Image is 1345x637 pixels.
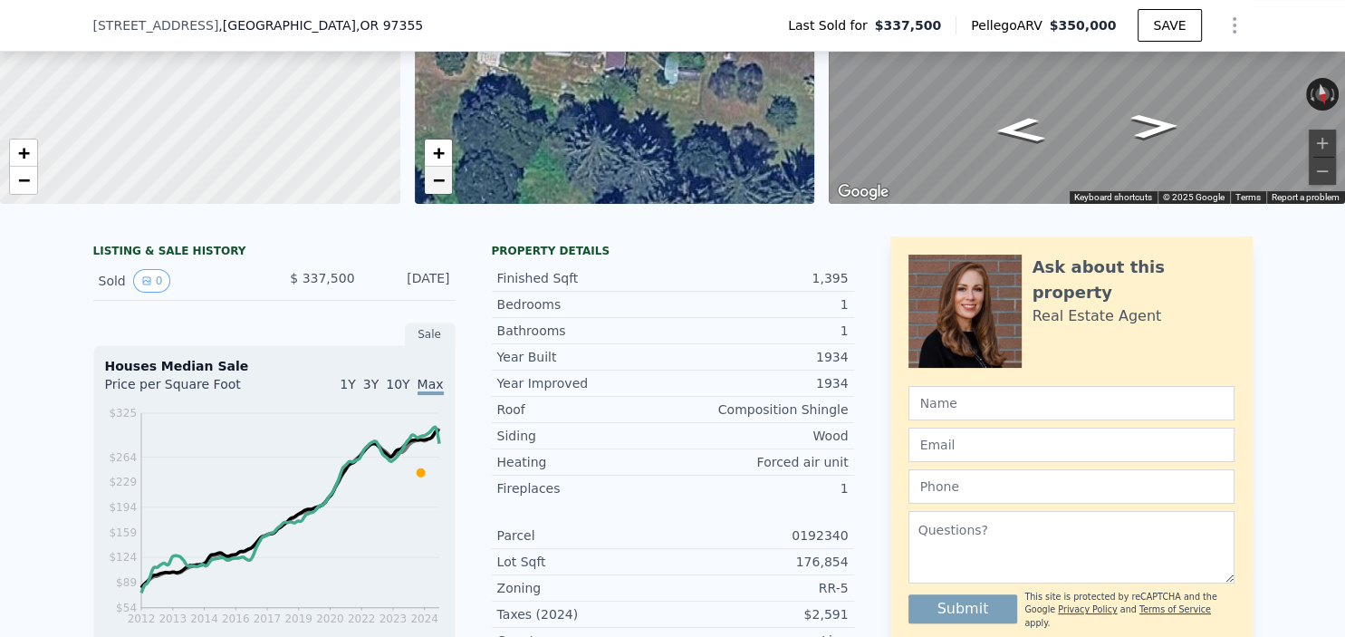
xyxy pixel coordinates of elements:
div: RR-5 [673,579,849,597]
div: 1 [673,322,849,340]
div: 176,854 [673,553,849,571]
path: Go East, Golden Valley Dr [973,111,1066,149]
div: Bathrooms [497,322,673,340]
div: Sale [405,323,456,346]
a: Terms of Service [1139,604,1211,614]
tspan: $325 [109,407,137,420]
tspan: 2022 [347,613,375,625]
tspan: $159 [109,526,137,539]
span: , OR 97355 [356,18,423,33]
div: Taxes (2024) [497,605,673,623]
a: Open this area in Google Maps (opens a new window) [833,180,893,204]
div: Sold [99,269,260,293]
tspan: $264 [109,451,137,464]
div: Roof [497,401,673,419]
button: Zoom in [1309,130,1336,157]
div: Bedrooms [497,295,673,314]
tspan: $54 [116,602,137,614]
div: 1 [673,295,849,314]
span: 10Y [386,377,409,391]
span: $350,000 [1050,18,1117,33]
button: View historical data [133,269,171,293]
tspan: 2024 [410,613,438,625]
div: [DATE] [370,269,450,293]
input: Email [908,428,1235,462]
tspan: $124 [109,551,137,564]
button: Rotate clockwise [1330,78,1340,111]
div: Year Built [497,348,673,366]
div: Finished Sqft [497,269,673,287]
div: 1,395 [673,269,849,287]
a: Terms [1235,192,1261,202]
tspan: 2014 [190,613,218,625]
div: 1 [673,479,849,497]
a: Zoom out [425,167,452,194]
span: © 2025 Google [1163,192,1225,202]
div: Parcel [497,526,673,545]
tspan: 2013 [159,613,187,625]
div: Zoning [497,579,673,597]
tspan: $89 [116,576,137,589]
button: Keyboard shortcuts [1074,191,1152,204]
tspan: $194 [109,501,137,514]
tspan: 2016 [221,613,249,625]
span: Last Sold for [788,16,875,34]
div: Price per Square Foot [105,375,274,404]
div: Fireplaces [497,479,673,497]
button: Zoom out [1309,158,1336,185]
span: [STREET_ADDRESS] [93,16,219,34]
div: Year Improved [497,374,673,392]
input: Name [908,386,1235,420]
div: 1934 [673,348,849,366]
path: Go West, Golden Valley Dr [1110,108,1199,144]
button: Submit [908,594,1018,623]
tspan: 2012 [127,613,155,625]
input: Phone [908,469,1235,504]
span: − [18,169,30,191]
div: Composition Shingle [673,401,849,419]
tspan: 2020 [316,613,344,625]
div: $2,591 [673,605,849,623]
div: Forced air unit [673,453,849,471]
tspan: 2019 [284,613,312,625]
button: Show Options [1216,7,1253,43]
img: Google [833,180,893,204]
a: Privacy Policy [1058,604,1117,614]
div: Property details [492,244,854,258]
span: Pellego ARV [971,16,1050,34]
div: 1934 [673,374,849,392]
div: Real Estate Agent [1033,305,1162,327]
div: This site is protected by reCAPTCHA and the Google and apply. [1024,591,1234,630]
span: Max [418,377,444,395]
div: Siding [497,427,673,445]
span: , [GEOGRAPHIC_DATA] [218,16,423,34]
span: $ 337,500 [290,271,354,285]
span: 3Y [363,377,379,391]
button: Rotate counterclockwise [1306,78,1316,111]
button: SAVE [1138,9,1201,42]
span: $337,500 [875,16,942,34]
div: 0192340 [673,526,849,545]
a: Zoom in [10,140,37,167]
div: LISTING & SALE HISTORY [93,244,456,262]
a: Zoom out [10,167,37,194]
div: Wood [673,427,849,445]
a: Zoom in [425,140,452,167]
span: + [432,141,444,164]
div: Ask about this property [1033,255,1235,305]
span: − [432,169,444,191]
span: + [18,141,30,164]
a: Report a problem [1272,192,1340,202]
button: Reset the view [1312,77,1332,111]
tspan: $229 [109,476,137,488]
div: Heating [497,453,673,471]
tspan: 2023 [379,613,407,625]
tspan: 2017 [253,613,281,625]
div: Lot Sqft [497,553,673,571]
span: 1Y [340,377,355,391]
div: Houses Median Sale [105,357,444,375]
